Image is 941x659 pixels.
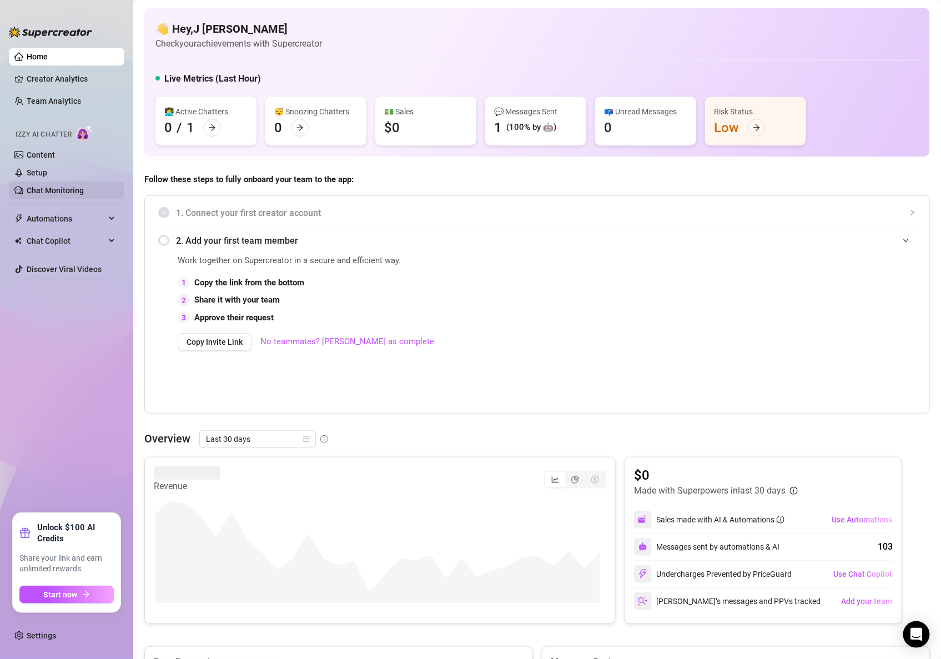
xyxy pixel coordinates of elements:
[158,199,916,227] div: 1. Connect your first creator account
[44,590,78,599] span: Start now
[694,254,916,396] iframe: Adding Team Members
[903,237,909,244] span: expanded
[320,435,328,443] span: info-circle
[384,119,400,137] div: $0
[260,335,434,349] a: No teammates? [PERSON_NAME] as complete
[178,311,190,324] div: 3
[155,37,322,51] article: Check your achievements with Supercreator
[833,565,893,583] button: Use Chat Copilot
[19,586,114,603] button: Start nowarrow-right
[178,294,190,306] div: 2
[638,515,648,525] img: svg%3e
[208,124,216,132] span: arrow-right
[494,119,502,137] div: 1
[604,105,687,118] div: 📪 Unread Messages
[753,124,761,132] span: arrow-right
[27,168,47,177] a: Setup
[176,234,916,248] span: 2. Add your first team member
[638,596,648,606] img: svg%3e
[19,527,31,539] span: gift
[27,97,81,105] a: Team Analytics
[384,105,467,118] div: 💵 Sales
[634,565,792,583] div: Undercharges Prevented by PriceGuard
[154,480,220,493] article: Revenue
[27,150,55,159] a: Content
[27,232,105,250] span: Chat Copilot
[551,476,559,484] span: line-chart
[9,27,92,38] img: logo-BBDzfeDw.svg
[16,129,72,140] span: Izzy AI Chatter
[303,436,310,442] span: calendar
[494,105,577,118] div: 💬 Messages Sent
[841,592,893,610] button: Add your team
[164,105,248,118] div: 👩‍💻 Active Chatters
[187,338,243,346] span: Copy Invite Link
[604,119,612,137] div: 0
[274,119,282,137] div: 0
[571,476,579,484] span: pie-chart
[506,121,556,134] div: (100% by 🤖)
[187,119,194,137] div: 1
[638,569,648,579] img: svg%3e
[158,227,916,254] div: 2. Add your first team member
[178,276,190,289] div: 1
[194,313,274,323] strong: Approve their request
[634,592,821,610] div: [PERSON_NAME]’s messages and PPVs tracked
[833,570,892,578] span: Use Chat Copilot
[656,514,784,526] div: Sales made with AI & Automations
[832,515,892,524] span: Use Automations
[634,538,779,556] div: Messages sent by automations & AI
[82,591,90,598] span: arrow-right
[14,237,22,245] img: Chat Copilot
[878,540,893,554] div: 103
[178,254,666,268] span: Work together on Supercreator in a secure and efficient way.
[714,105,797,118] div: Risk Status
[27,70,115,88] a: Creator Analytics
[27,210,105,228] span: Automations
[19,553,114,575] span: Share your link and earn unlimited rewards
[903,621,930,648] div: Open Intercom Messenger
[144,430,190,447] article: Overview
[296,124,304,132] span: arrow-right
[638,542,647,551] img: svg%3e
[194,295,280,305] strong: Share it with your team
[155,21,322,37] h4: 👋 Hey, J [PERSON_NAME]
[831,511,893,529] button: Use Automations
[790,487,798,495] span: info-circle
[909,209,916,216] span: collapsed
[176,206,916,220] span: 1. Connect your first creator account
[206,431,309,447] span: Last 30 days
[634,484,786,497] article: Made with Superpowers in last 30 days
[777,516,784,524] span: info-circle
[634,466,798,484] article: $0
[27,52,48,61] a: Home
[27,631,56,640] a: Settings
[27,186,84,195] a: Chat Monitoring
[14,214,23,223] span: thunderbolt
[178,333,251,351] button: Copy Invite Link
[76,125,93,141] img: AI Chatter
[144,174,354,184] strong: Follow these steps to fully onboard your team to the app:
[164,72,261,85] h5: Live Metrics (Last Hour)
[544,471,606,489] div: segmented control
[274,105,358,118] div: 😴 Snoozing Chatters
[591,476,599,484] span: dollar-circle
[37,522,114,544] strong: Unlock $100 AI Credits
[194,278,304,288] strong: Copy the link from the bottom
[27,265,102,274] a: Discover Viral Videos
[841,597,892,606] span: Add your team
[164,119,172,137] div: 0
